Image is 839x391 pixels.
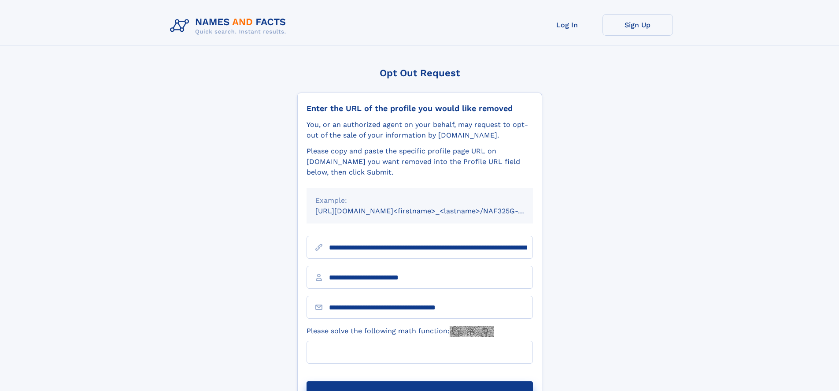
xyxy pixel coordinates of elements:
img: Logo Names and Facts [166,14,293,38]
div: Opt Out Request [297,67,542,78]
small: [URL][DOMAIN_NAME]<firstname>_<lastname>/NAF325G-xxxxxxxx [315,207,550,215]
div: Please copy and paste the specific profile page URL on [DOMAIN_NAME] you want removed into the Pr... [307,146,533,178]
a: Log In [532,14,602,36]
a: Sign Up [602,14,673,36]
div: You, or an authorized agent on your behalf, may request to opt-out of the sale of your informatio... [307,119,533,141]
label: Please solve the following math function: [307,326,494,337]
div: Example: [315,195,524,206]
div: Enter the URL of the profile you would like removed [307,104,533,113]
